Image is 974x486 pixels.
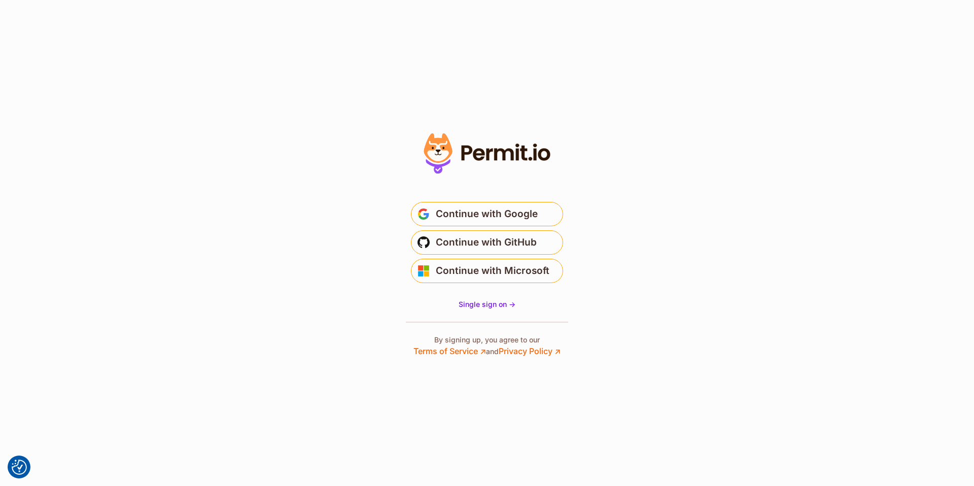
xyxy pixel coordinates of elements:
button: Continue with Microsoft [411,259,563,283]
p: By signing up, you agree to our and [413,335,561,357]
a: Privacy Policy ↗ [499,346,561,356]
span: Continue with Google [436,206,538,222]
span: Continue with Microsoft [436,263,549,279]
button: Continue with GitHub [411,230,563,255]
button: Consent Preferences [12,460,27,475]
a: Single sign on -> [459,299,515,309]
img: Revisit consent button [12,460,27,475]
span: Single sign on -> [459,300,515,308]
span: Continue with GitHub [436,234,537,251]
a: Terms of Service ↗ [413,346,486,356]
button: Continue with Google [411,202,563,226]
